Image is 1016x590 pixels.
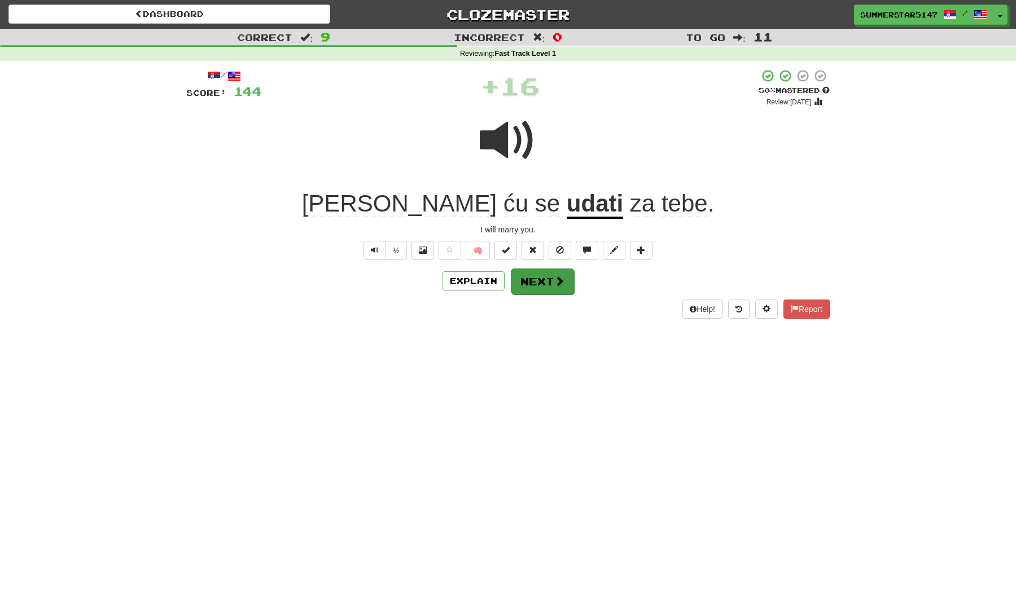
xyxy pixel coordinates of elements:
[759,86,830,96] div: Mastered
[494,241,517,260] button: Set this sentence to 100% Mastered (alt+m)
[466,241,490,260] button: 🧠
[503,190,528,217] span: ću
[767,98,812,106] small: Review: [DATE]
[630,241,652,260] button: Add to collection (alt+a)
[728,300,750,319] button: Round history (alt+y)
[364,241,386,260] button: Play sentence audio (ctl+space)
[754,30,773,43] span: 11
[411,241,434,260] button: Show image (alt+x)
[630,190,655,217] span: za
[682,300,722,319] button: Help!
[623,190,714,217] span: .
[962,9,968,17] span: /
[361,241,407,260] div: Text-to-speech controls
[186,88,227,98] span: Score:
[522,241,544,260] button: Reset to 0% Mastered (alt+r)
[439,241,461,260] button: Favorite sentence (alt+f)
[454,32,525,43] span: Incorrect
[500,72,540,100] span: 16
[511,268,574,294] button: Next
[234,84,261,98] span: 144
[495,50,557,58] strong: Fast Track Level 1
[186,224,830,235] div: I will marry you.
[854,5,993,25] a: SummerStar5147 /
[733,33,746,42] span: :
[300,33,313,42] span: :
[237,32,292,43] span: Correct
[8,5,330,24] a: Dashboard
[860,10,938,20] span: SummerStar5147
[603,241,625,260] button: Edit sentence (alt+d)
[576,241,598,260] button: Discuss sentence (alt+u)
[662,190,708,217] span: tebe
[686,32,725,43] span: To go
[549,241,571,260] button: Ignore sentence (alt+i)
[186,69,261,83] div: /
[480,69,500,103] span: +
[535,190,560,217] span: se
[783,300,830,319] button: Report
[759,86,776,95] span: 50 %
[347,5,669,24] a: Clozemaster
[386,241,407,260] button: ½
[567,190,623,219] u: udati
[553,30,562,43] span: 0
[321,30,330,43] span: 9
[443,271,505,290] button: Explain
[533,33,545,42] span: :
[302,190,497,217] span: [PERSON_NAME]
